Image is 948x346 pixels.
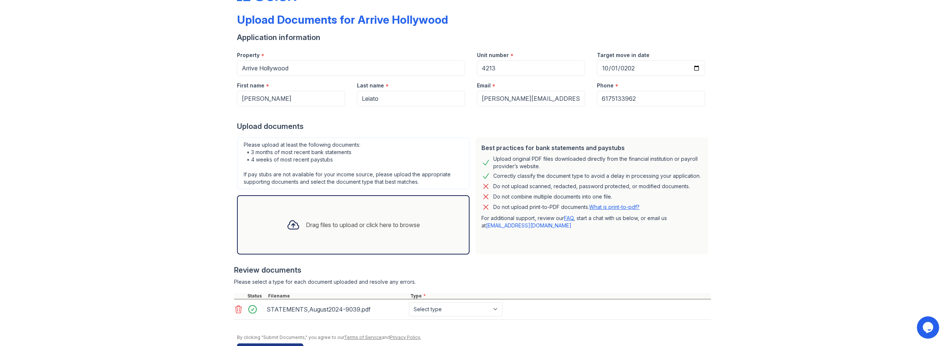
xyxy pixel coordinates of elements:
div: Filename [267,293,409,299]
div: Correctly classify the document type to avoid a delay in processing your application. [493,172,701,180]
a: Privacy Policy. [390,335,421,340]
div: Best practices for bank statements and paystubs [481,143,702,152]
div: Application information [237,32,711,43]
a: Terms of Service [344,335,382,340]
label: Unit number [477,51,509,59]
a: FAQ [564,215,574,221]
label: Property [237,51,260,59]
label: Last name [357,82,384,89]
label: Phone [597,82,614,89]
div: Upload Documents for Arrive Hollywood [237,13,448,26]
label: Email [477,82,491,89]
div: Status [246,293,267,299]
div: Upload documents [237,121,711,132]
label: First name [237,82,264,89]
iframe: chat widget [917,316,941,339]
p: For additional support, review our , start a chat with us below, or email us at [481,214,702,229]
a: [EMAIL_ADDRESS][DOMAIN_NAME] [486,222,571,229]
div: Please select a type for each document uploaded and resolve any errors. [234,278,711,286]
div: STATEMENTS,August2024-9039.pdf [267,303,406,315]
p: Do not upload print-to-PDF documents. [493,203,640,211]
div: Upload original PDF files downloaded directly from the financial institution or payroll provider’... [493,155,702,170]
div: Review documents [234,265,711,275]
div: Type [409,293,711,299]
div: Do not upload scanned, redacted, password protected, or modified documents. [493,182,690,191]
label: Target move in date [597,51,650,59]
div: By clicking "Submit Documents," you agree to our and [237,335,711,340]
a: What is print-to-pdf? [589,204,640,210]
div: Please upload at least the following documents: • 3 months of most recent bank statements • 4 wee... [237,137,470,189]
div: Drag files to upload or click here to browse [306,220,420,229]
div: Do not combine multiple documents into one file. [493,192,612,201]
